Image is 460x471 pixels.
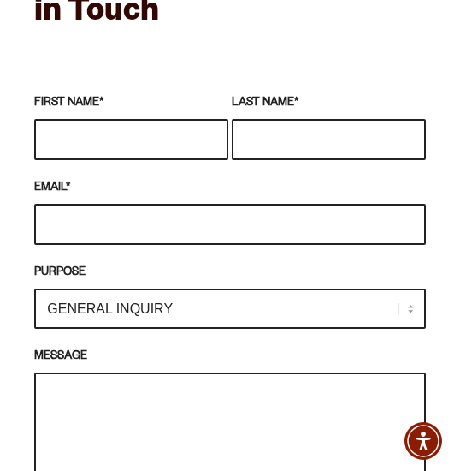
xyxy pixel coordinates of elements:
[294,98,298,110] abbr: required
[404,422,442,460] div: Accessibility Menu
[232,94,425,113] label: LAST NAME
[34,264,425,283] label: PURPOSE
[66,182,70,194] abbr: required
[34,348,425,367] label: MESSAGE
[99,98,103,110] abbr: required
[34,94,227,113] label: FIRST NAME
[34,179,425,198] label: EMAIL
